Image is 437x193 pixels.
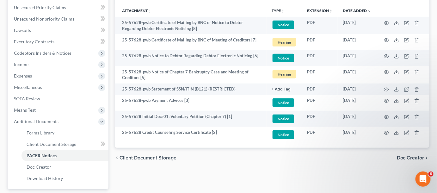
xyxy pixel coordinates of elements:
[9,25,108,36] a: Lawsuits
[302,34,338,50] td: PDF
[115,155,177,160] button: chevron_left Client Document Storage
[272,114,297,124] a: Notice
[338,111,376,127] td: [DATE]
[22,150,108,161] a: PACER Notices
[302,66,338,84] td: PDF
[397,155,429,160] button: Doc Creator chevron_right
[338,50,376,66] td: [DATE]
[302,111,338,127] td: PDF
[9,36,108,47] a: Executory Contracts
[115,66,267,84] td: 25-57628-pwb Notice of Chapter 7 Bankruptcy Case and Meeting of Creditors [5]
[9,13,108,25] a: Unsecured Nonpriority Claims
[273,98,294,107] span: Notice
[27,153,57,158] span: PACER Notices
[415,171,431,187] iframe: Intercom live chat
[272,129,297,140] a: Notice
[115,111,267,127] td: 25-57628 Initial Docs01: Voluntary Petition (Chapter 7) [1]
[115,50,267,66] td: 25-57628-pwb Notice to Debtor Regarding Debtor Electronic Noticing [6]
[9,2,108,13] a: Unsecured Priority Claims
[14,39,54,44] span: Executory Contracts
[115,95,267,111] td: 25-57628-pwb Payment Advices [3]
[273,38,296,47] span: Hearing
[302,127,338,143] td: PDF
[329,9,333,13] i: unfold_more
[302,17,338,34] td: PDF
[424,155,429,160] i: chevron_right
[27,164,51,170] span: Doc Creator
[272,20,297,30] a: Notice
[22,161,108,173] a: Doc Creator
[272,69,297,79] a: Hearing
[338,34,376,50] td: [DATE]
[338,66,376,84] td: [DATE]
[27,130,54,135] span: Forms Library
[22,173,108,184] a: Download History
[14,16,74,22] span: Unsecured Nonpriority Claims
[27,176,63,181] span: Download History
[22,139,108,150] a: Client Document Storage
[122,8,152,13] a: Attachmentunfold_more
[343,8,371,13] a: Date Added expand_more
[272,37,297,47] a: Hearing
[307,8,333,13] a: Extensionunfold_more
[338,17,376,34] td: [DATE]
[14,28,31,33] span: Lawsuits
[14,107,36,113] span: Means Test
[9,93,108,104] a: SOFA Review
[272,9,285,13] button: TYPEunfold_more
[367,9,371,13] i: expand_more
[272,86,297,92] a: + Add Tag
[428,171,434,177] span: 6
[115,127,267,143] td: 25-57628 Credit Counseling Service Certificate [2]
[338,95,376,111] td: [DATE]
[272,87,291,91] button: + Add Tag
[302,95,338,111] td: PDF
[14,5,66,10] span: Unsecured Priority Claims
[338,84,376,95] td: [DATE]
[115,34,267,50] td: 25-57628-pwb Certificate of Mailing by BNC of Meeting of Creditors [7]
[272,53,297,63] a: Notice
[14,96,40,101] span: SOFA Review
[120,155,177,160] span: Client Document Storage
[14,62,28,67] span: Income
[273,54,294,62] span: Notice
[115,84,267,95] td: 25-57628-pwb Statement of SSN/ITIN (B121) (RESTRICTED)
[115,17,267,34] td: 25-57628-pwb Certificate of Mailing by BNC of Notice to Debtor Regarding Debtor Electronic Notici...
[273,115,294,123] span: Notice
[22,127,108,139] a: Forms Library
[14,50,71,56] span: Codebtors Insiders & Notices
[273,130,294,139] span: Notice
[148,9,152,13] i: unfold_more
[397,155,424,160] span: Doc Creator
[338,127,376,143] td: [DATE]
[27,141,76,147] span: Client Document Storage
[115,155,120,160] i: chevron_left
[14,84,42,90] span: Miscellaneous
[14,119,58,124] span: Additional Documents
[273,70,296,78] span: Hearing
[302,50,338,66] td: PDF
[281,9,285,13] i: unfold_more
[273,21,294,29] span: Notice
[14,73,32,78] span: Expenses
[302,84,338,95] td: PDF
[272,97,297,108] a: Notice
